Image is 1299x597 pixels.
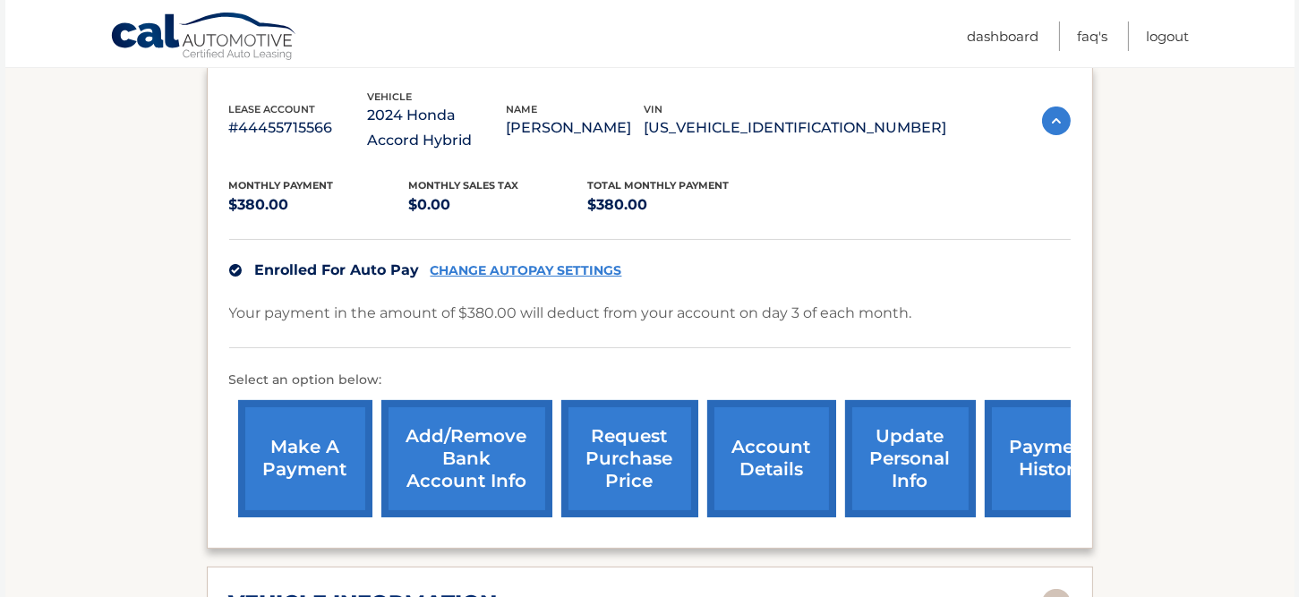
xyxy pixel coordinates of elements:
[229,301,912,326] p: Your payment in the amount of $380.00 will deduct from your account on day 3 of each month.
[1147,21,1190,51] a: Logout
[229,192,409,217] p: $380.00
[381,400,552,517] a: Add/Remove bank account info
[506,115,645,141] p: [PERSON_NAME]
[431,263,622,278] a: CHANGE AUTOPAY SETTINGS
[229,179,334,192] span: Monthly Payment
[645,115,947,141] p: [US_VEHICLE_IDENTIFICATION_NUMBER]
[968,21,1039,51] a: Dashboard
[229,103,316,115] span: lease account
[645,103,663,115] span: vin
[408,192,588,217] p: $0.00
[506,103,537,115] span: name
[561,400,698,517] a: request purchase price
[367,103,506,153] p: 2024 Honda Accord Hybrid
[229,264,242,277] img: check.svg
[229,115,368,141] p: #44455715566
[985,400,1119,517] a: payment history
[588,179,730,192] span: Total Monthly Payment
[1078,21,1108,51] a: FAQ's
[707,400,836,517] a: account details
[229,370,1071,391] p: Select an option below:
[238,400,372,517] a: make a payment
[110,12,298,64] a: Cal Automotive
[845,400,976,517] a: update personal info
[1042,107,1071,135] img: accordion-active.svg
[408,179,518,192] span: Monthly sales Tax
[588,192,768,217] p: $380.00
[367,90,412,103] span: vehicle
[255,261,420,278] span: Enrolled For Auto Pay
